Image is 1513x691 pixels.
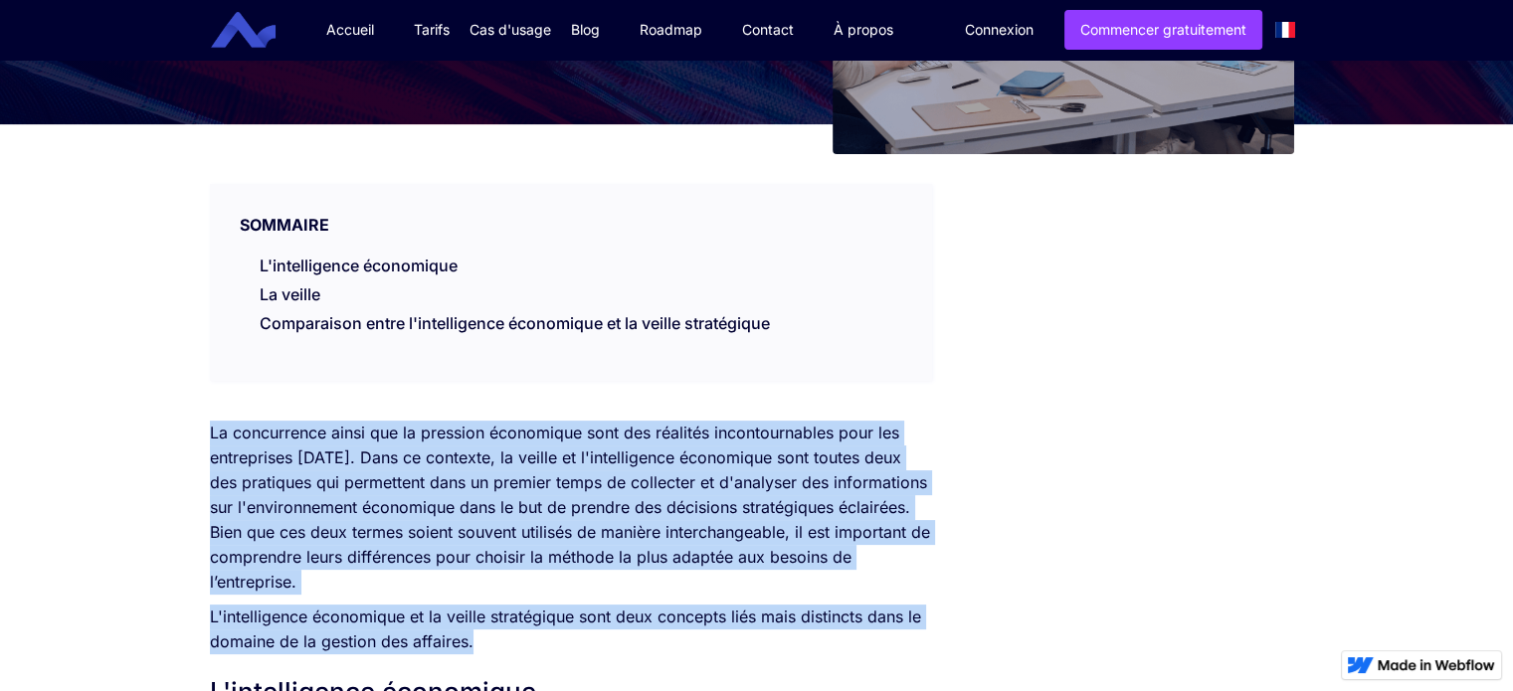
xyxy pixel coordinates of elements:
[210,184,933,236] div: SOMMAIRE
[260,256,458,275] a: L'intelligence économique
[226,12,290,49] a: home
[260,284,320,304] a: La veille
[260,313,770,333] a: Comparaison entre l'intelligence économique et la veille stratégique
[470,20,551,40] div: Cas d'usage
[210,605,933,654] p: L'intelligence économique et la veille stratégique sont deux concepts liés mais distincts dans le...
[1064,10,1262,50] a: Commencer gratuitement
[950,11,1048,49] a: Connexion
[1378,659,1495,671] img: Made in Webflow
[210,421,933,595] p: La concurrence ainsi que la pression économique sont des réalités incontournables pour les entrep...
